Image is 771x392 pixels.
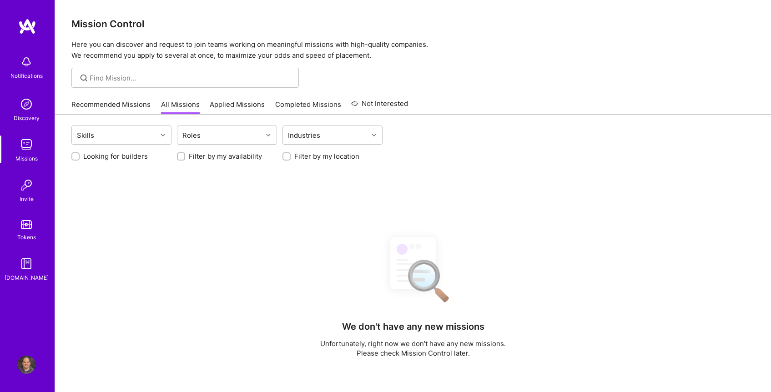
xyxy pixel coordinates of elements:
h3: Mission Control [71,18,755,30]
div: Discovery [14,113,40,123]
i: icon Chevron [161,133,165,137]
img: User Avatar [17,356,35,374]
i: icon Chevron [372,133,376,137]
div: Skills [75,129,96,142]
img: No Results [374,229,452,309]
div: Missions [15,154,38,163]
div: Tokens [17,232,36,242]
img: discovery [17,95,35,113]
div: Invite [20,194,34,204]
img: teamwork [17,136,35,154]
img: logo [18,18,36,35]
h4: We don't have any new missions [342,321,484,332]
p: Here you can discover and request to join teams working on meaningful missions with high-quality ... [71,39,755,61]
i: icon SearchGrey [79,73,89,83]
a: Completed Missions [275,100,341,115]
img: Invite [17,176,35,194]
input: Find Mission... [90,73,292,83]
p: Please check Mission Control later. [320,348,506,358]
a: Not Interested [351,98,408,115]
img: bell [17,53,35,71]
label: Filter by my location [294,151,359,161]
label: Filter by my availability [189,151,262,161]
div: [DOMAIN_NAME] [5,273,49,282]
p: Unfortunately, right now we don't have any new missions. [320,339,506,348]
i: icon Chevron [266,133,271,137]
a: Recommended Missions [71,100,151,115]
a: Applied Missions [210,100,265,115]
a: All Missions [161,100,200,115]
div: Notifications [10,71,43,80]
img: tokens [21,220,32,229]
img: guide book [17,255,35,273]
a: User Avatar [15,356,38,374]
div: Roles [180,129,203,142]
div: Industries [286,129,323,142]
label: Looking for builders [83,151,148,161]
